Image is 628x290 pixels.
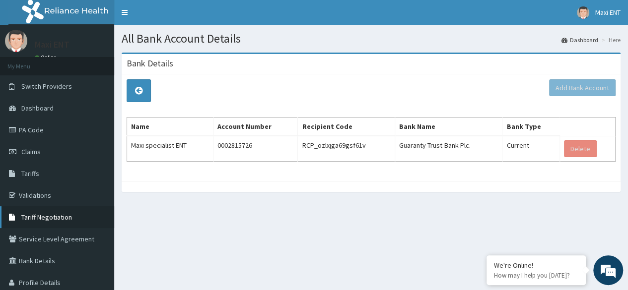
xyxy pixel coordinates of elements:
p: Maxi ENT [35,40,70,49]
th: Account Number [213,117,298,136]
p: How may I help you today? [494,271,578,280]
span: Switch Providers [21,82,72,91]
th: Bank Name [395,117,502,136]
a: Dashboard [561,36,598,44]
td: 0002815726 [213,136,298,161]
div: We're Online! [494,261,578,270]
span: Tariffs [21,169,39,178]
td: Maxi specialist ENT [127,136,213,161]
h1: All Bank Account Details [122,32,621,45]
td: RCP_ozlxjga69gsf61v [298,136,395,161]
a: Online [35,54,59,61]
th: Bank Type [502,117,559,136]
th: Recipient Code [298,117,395,136]
li: Here [599,36,621,44]
span: Claims [21,147,41,156]
td: Guaranty Trust Bank Plc. [395,136,502,161]
span: Dashboard [21,104,54,113]
span: Tariff Negotiation [21,213,72,222]
button: Add Bank Account [549,79,616,96]
img: User Image [577,6,589,19]
td: Current [502,136,559,161]
h3: Bank Details [127,59,173,68]
th: Name [127,117,213,136]
button: Delete [564,140,597,157]
img: User Image [5,30,27,52]
span: Maxi ENT [595,8,621,17]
